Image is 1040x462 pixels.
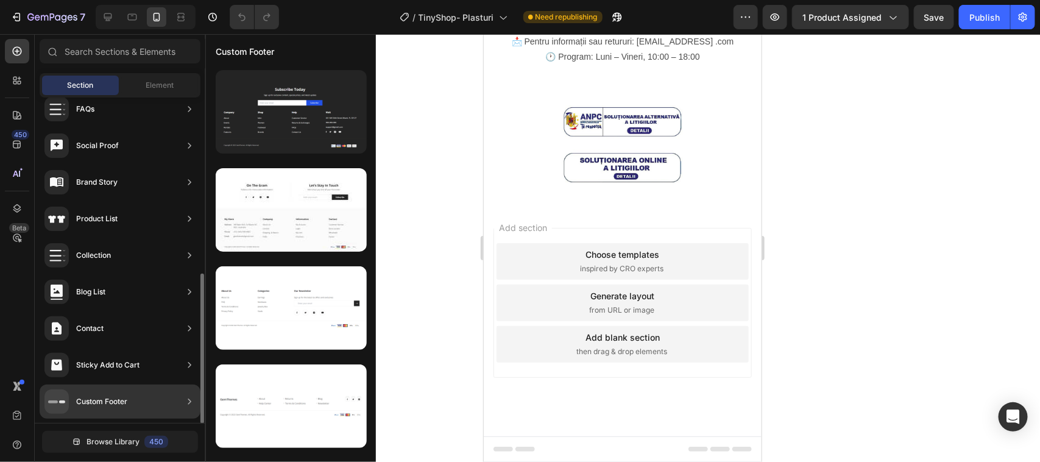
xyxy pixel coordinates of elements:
[802,11,882,24] span: 1 product assigned
[419,11,494,24] span: TinyShop- Plasturi
[68,80,94,91] span: Section
[144,436,168,448] div: 450
[80,10,85,24] p: 7
[76,103,94,115] div: FAQs
[484,34,762,462] iframe: Design area
[792,5,909,29] button: 1 product assigned
[9,223,29,233] div: Beta
[536,12,598,23] span: Need republishing
[12,130,29,140] div: 450
[76,249,111,261] div: Collection
[5,5,91,29] button: 7
[76,286,105,298] div: Blog List
[76,213,118,225] div: Product List
[42,431,198,453] button: Browse Library450
[146,80,174,91] span: Element
[87,436,140,447] span: Browse Library
[76,140,119,152] div: Social Proof
[230,5,279,29] div: Undo/Redo
[999,402,1028,432] div: Open Intercom Messenger
[959,5,1010,29] button: Publish
[76,322,104,335] div: Contact
[76,396,127,408] div: Custom Footer
[914,5,954,29] button: Save
[76,176,118,188] div: Brand Story
[76,359,140,371] div: Sticky Add to Cart
[924,12,944,23] span: Save
[413,11,416,24] span: /
[40,39,200,63] input: Search Sections & Elements
[969,11,1000,24] div: Publish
